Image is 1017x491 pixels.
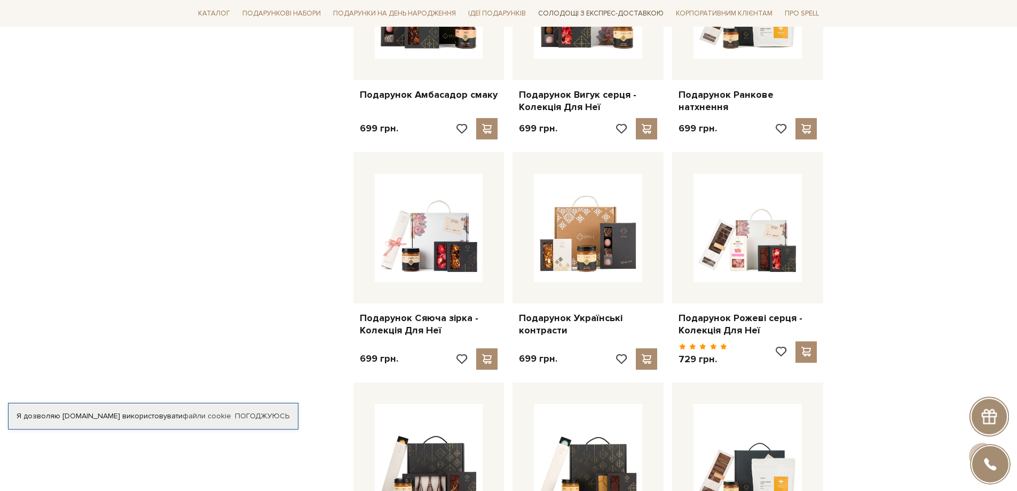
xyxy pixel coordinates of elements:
span: Про Spell [781,5,823,22]
a: Подарунок Ранкове натхнення [679,89,817,114]
div: Я дозволяю [DOMAIN_NAME] використовувати [9,411,298,421]
span: Каталог [194,5,234,22]
p: 699 грн. [360,122,398,135]
a: Подарунок Вигук серця - Колекція Для Неї [519,89,657,114]
p: 699 грн. [679,122,717,135]
a: Подарунок Сяюча зірка - Колекція Для Неї [360,312,498,337]
p: 699 грн. [360,353,398,365]
a: Солодощі з експрес-доставкою [534,4,668,22]
span: Подарункові набори [238,5,325,22]
a: Погоджуюсь [235,411,289,421]
a: Подарунок Рожеві серця - Колекція Для Неї [679,312,817,337]
span: Подарунки на День народження [329,5,460,22]
p: 699 грн. [519,122,557,135]
span: Ідеї подарунків [464,5,530,22]
a: Корпоративним клієнтам [672,4,777,22]
p: 699 грн. [519,353,557,365]
a: файли cookie [183,411,231,420]
a: Подарунок Амбасадор смаку [360,89,498,101]
p: 729 грн. [679,353,727,365]
a: Подарунок Українські контрасти [519,312,657,337]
